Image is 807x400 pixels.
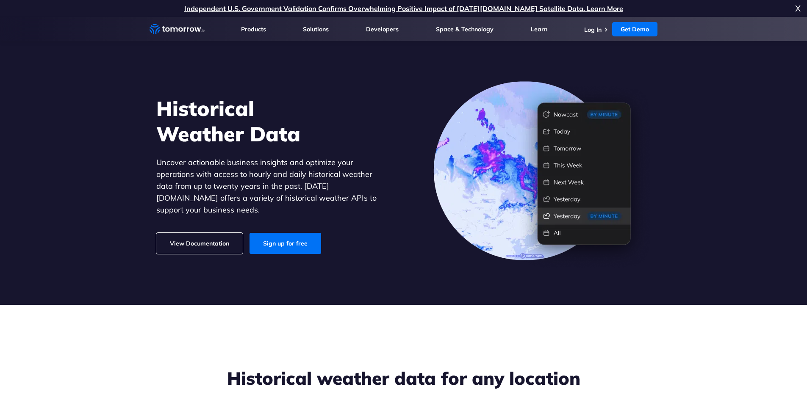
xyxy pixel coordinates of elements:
a: Developers [366,25,399,33]
a: Products [241,25,266,33]
a: View Documentation [156,233,243,254]
a: Home link [150,23,205,36]
a: Get Demo [612,22,657,36]
a: Learn [531,25,547,33]
a: Space & Technology [436,25,494,33]
h2: Historical weather data for any location [150,368,658,389]
p: Uncover actionable business insights and optimize your operations with access to hourly and daily... [156,157,389,216]
h1: Historical Weather Data [156,96,389,146]
a: Log In [584,26,602,33]
a: Independent U.S. Government Validation Confirms Overwhelming Positive Impact of [DATE][DOMAIN_NAM... [184,4,623,13]
a: Solutions [303,25,329,33]
a: Sign up for free [250,233,321,254]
